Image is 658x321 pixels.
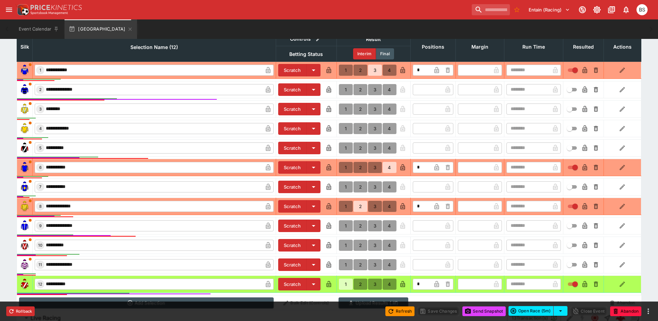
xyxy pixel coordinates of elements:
button: 2 [353,220,367,231]
img: Sportsbook Management [31,11,68,15]
button: 4 [383,162,396,173]
img: PriceKinetics Logo [15,3,29,17]
th: Silk [17,32,33,61]
span: Selection Name (12) [123,43,186,51]
th: Run Time [504,32,563,61]
button: 2 [353,104,367,115]
span: 1 [38,68,43,73]
button: open drawer [3,3,15,16]
th: Controls [276,32,336,46]
button: 1 [339,279,353,290]
button: Scratch [278,161,307,174]
span: 12 [37,282,44,287]
button: Scratch [278,200,307,213]
button: 2 [353,123,367,134]
button: Interim [353,48,376,59]
button: select merge strategy [554,306,567,316]
button: 1 [339,123,353,134]
button: 2 [353,240,367,251]
button: 3 [368,279,382,290]
button: 2 [353,181,367,192]
img: runner 12 [19,279,30,290]
button: Notifications [620,3,632,16]
button: 3 [368,259,382,270]
button: Scratch [278,103,307,115]
img: PriceKinetics [31,5,82,10]
button: No Bookmarks [511,4,522,15]
button: Scratch [278,278,307,290]
button: 4 [383,259,396,270]
img: runner 2 [19,84,30,95]
img: runner 7 [19,181,30,192]
button: 1 [339,259,353,270]
button: 1 [339,162,353,173]
button: Scratch [278,181,307,193]
button: 1 [339,104,353,115]
button: 2 [353,65,367,76]
button: 3 [368,181,382,192]
button: 1 [339,142,353,154]
button: 1 [339,201,353,212]
button: Scratch [278,258,307,271]
div: split button [509,306,567,316]
button: 1 [339,65,353,76]
button: 2 [353,84,367,95]
span: 3 [38,107,43,112]
button: 1 [339,240,353,251]
img: runner 6 [19,162,30,173]
button: Scratch [278,83,307,96]
button: Abandon [606,297,639,308]
button: Scratch [278,142,307,154]
span: 9 [38,223,43,228]
button: Add Selection [19,297,274,308]
button: 2 [353,162,367,173]
button: Brendan Scoble [634,2,650,17]
button: 3 [368,104,382,115]
th: Margin [455,32,504,61]
button: 2 [353,142,367,154]
button: 4 [383,220,396,231]
span: Mark an event as closed and abandoned. [610,307,641,314]
button: 4 [383,240,396,251]
button: 3 [368,123,382,134]
button: 3 [368,142,382,154]
span: 11 [37,262,43,267]
img: runner 9 [19,220,30,231]
div: Brendan Scoble [636,4,648,15]
th: Positions [410,32,455,61]
button: Toggle light/dark mode [591,3,603,16]
button: 4 [383,65,396,76]
button: 3 [368,162,382,173]
button: 3 [368,65,382,76]
button: Scratch [278,239,307,252]
button: Event Calendar [15,19,63,39]
span: 8 [38,204,43,209]
button: 4 [383,104,396,115]
span: 7 [38,184,43,189]
button: 4 [383,279,396,290]
button: 1 [339,84,353,95]
button: Bulk Edit (Controls) [278,297,334,308]
button: 3 [368,220,382,231]
button: Select Tenant [524,4,574,15]
img: runner 10 [19,240,30,251]
button: 2 [353,259,367,270]
button: 2 [353,201,367,212]
span: 2 [38,87,43,92]
img: runner 5 [19,142,30,154]
span: 5 [38,146,43,150]
button: Bulk edit [314,35,323,44]
button: Scratch [278,64,307,76]
button: 3 [368,84,382,95]
button: Connected to PK [576,3,589,16]
button: Send Snapshot [462,306,506,316]
button: Open Race (5m) [509,306,554,316]
span: 4 [38,126,43,131]
button: 3 [368,201,382,212]
button: 3 [368,240,382,251]
button: 4 [383,84,396,95]
img: runner 3 [19,104,30,115]
button: [GEOGRAPHIC_DATA] [65,19,137,39]
img: runner 8 [19,201,30,212]
span: Betting Status [282,50,331,58]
